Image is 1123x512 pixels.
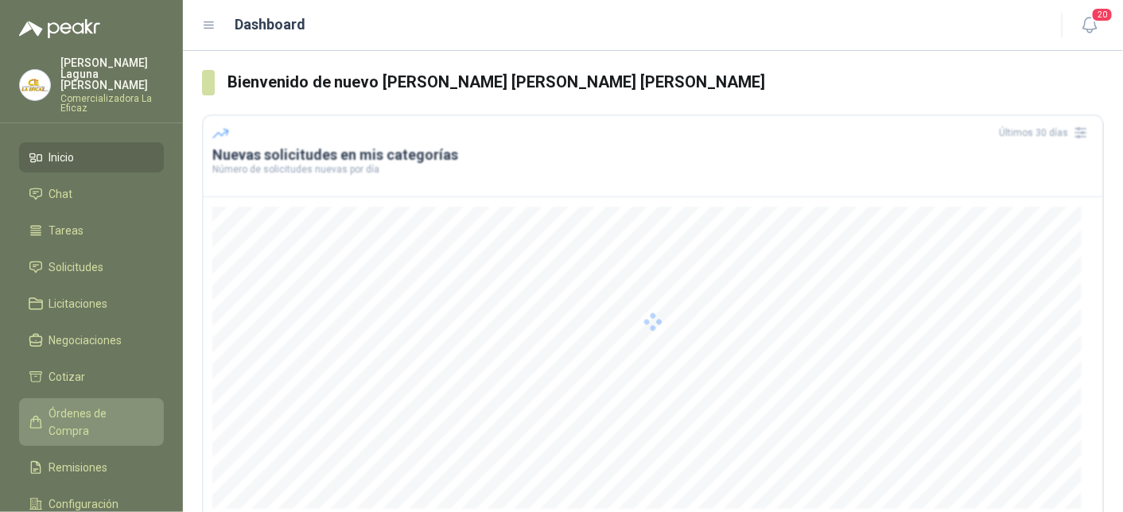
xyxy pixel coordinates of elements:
img: Company Logo [20,70,50,100]
span: Inicio [49,149,75,166]
a: Cotizar [19,362,164,392]
img: Logo peakr [19,19,100,38]
p: Comercializadora La Eficaz [60,94,164,113]
a: Remisiones [19,452,164,483]
span: Remisiones [49,459,108,476]
span: Cotizar [49,368,86,386]
a: Licitaciones [19,289,164,319]
a: Inicio [19,142,164,173]
p: [PERSON_NAME] Laguna [PERSON_NAME] [60,57,164,91]
button: 20 [1075,11,1104,40]
a: Órdenes de Compra [19,398,164,446]
span: 20 [1091,7,1113,22]
h1: Dashboard [235,14,306,36]
a: Chat [19,179,164,209]
span: Negociaciones [49,332,122,349]
span: Licitaciones [49,295,108,312]
span: Chat [49,185,73,203]
a: Negociaciones [19,325,164,355]
a: Solicitudes [19,252,164,282]
span: Órdenes de Compra [49,405,149,440]
a: Tareas [19,215,164,246]
h3: Bienvenido de nuevo [PERSON_NAME] [PERSON_NAME] [PERSON_NAME] [227,70,1104,95]
span: Tareas [49,222,84,239]
span: Solicitudes [49,258,104,276]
